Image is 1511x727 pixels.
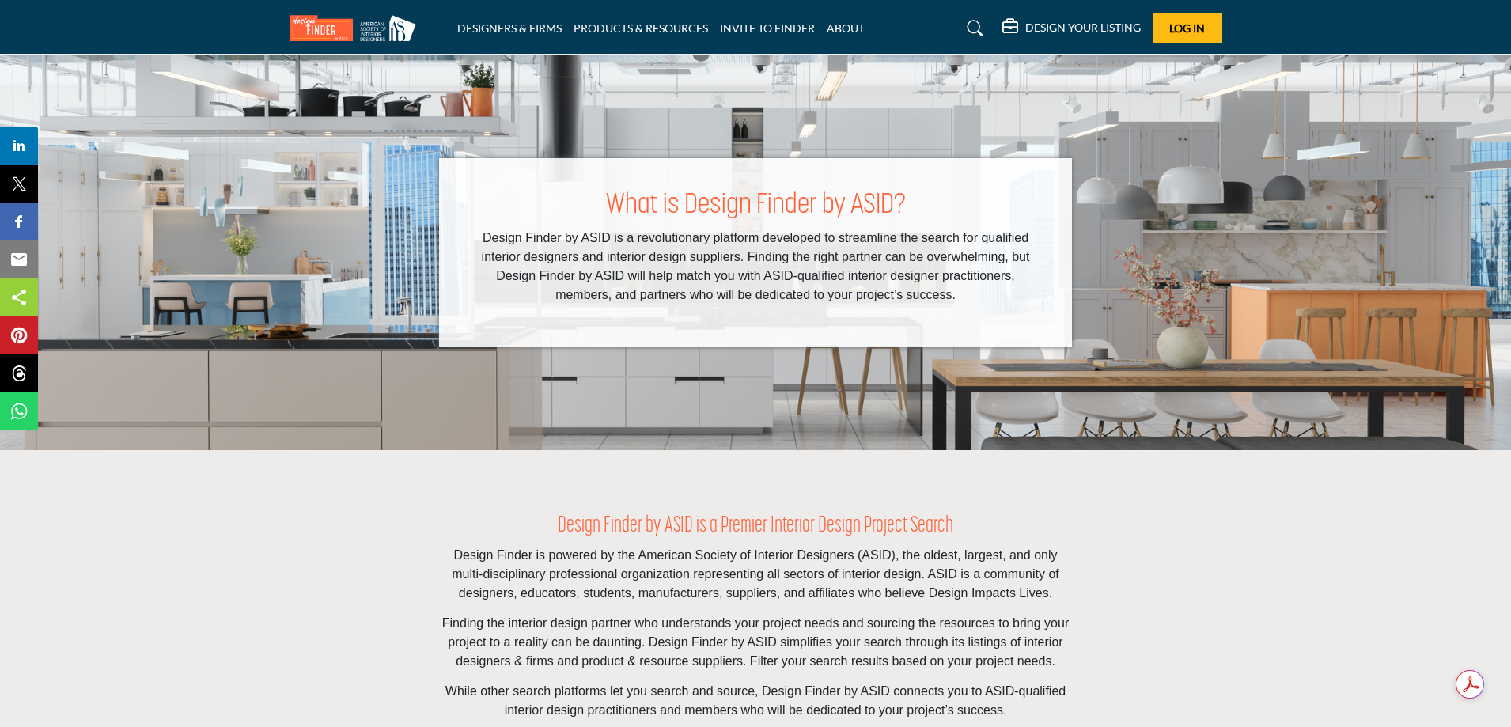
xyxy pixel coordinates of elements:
[574,21,708,35] a: PRODUCTS & RESOURCES
[457,21,562,35] a: DESIGNERS & FIRMS
[827,21,865,35] a: ABOUT
[290,15,424,41] img: Site Logo
[471,190,1040,223] h1: What is Design Finder by ASID?
[1153,13,1222,43] button: Log In
[1025,21,1141,35] h5: DESIGN YOUR LISTING
[720,21,815,35] a: INVITE TO FINDER
[1169,21,1205,35] span: Log In
[439,546,1072,603] p: Design Finder is powered by the American Society of Interior Designers (ASID), the oldest, larges...
[439,614,1072,671] p: Finding the interior design partner who understands your project needs and sourcing the resources...
[1002,19,1141,38] div: DESIGN YOUR LISTING
[439,682,1072,720] p: While other search platforms let you search and source, Design Finder by ASID connects you to ASI...
[439,513,1072,540] h2: Design Finder by ASID is a Premier Interior Design Project Search
[471,229,1040,305] p: Design Finder by ASID is a revolutionary platform developed to streamline the search for qualifie...
[952,16,994,41] a: Search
